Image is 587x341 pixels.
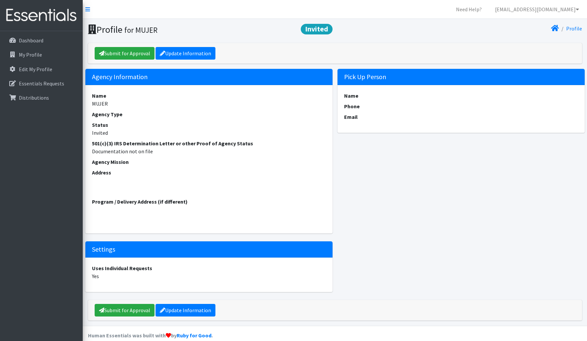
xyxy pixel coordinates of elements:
[451,3,487,16] a: Need Help?
[3,48,80,61] a: My Profile
[19,94,49,101] p: Distributions
[19,66,52,73] p: Edit My Profile
[344,113,578,121] dt: Email
[92,198,188,205] strong: Program / Delivery Address (if different)
[3,77,80,90] a: Essentials Requests
[92,129,326,137] dd: Invited
[3,63,80,76] a: Edit My Profile
[92,147,326,155] dd: Documentation not on file
[3,91,80,104] a: Distributions
[95,304,155,317] a: Submit for Approval
[338,69,585,85] h5: Pick Up Person
[490,3,584,16] a: [EMAIL_ADDRESS][DOMAIN_NAME]
[301,24,333,34] span: Invited
[85,241,333,258] h5: Settings
[92,272,326,280] dd: Yes
[92,100,326,108] dd: MUJER
[566,25,582,32] a: Profile
[19,80,64,87] p: Essentials Requests
[85,69,333,85] h5: Agency Information
[156,304,215,317] a: Update Information
[3,34,80,47] a: Dashboard
[177,332,211,339] a: Ruby for Good
[88,24,333,35] h1: Profile
[92,121,326,129] dt: Status
[19,51,42,58] p: My Profile
[3,4,80,26] img: HumanEssentials
[344,102,578,110] dt: Phone
[92,92,326,100] dt: Name
[95,47,155,60] a: Submit for Approval
[92,110,326,118] dt: Agency Type
[156,47,215,60] a: Update Information
[344,92,578,100] dt: Name
[92,264,326,272] dt: Uses Individual Requests
[19,37,43,44] p: Dashboard
[124,25,158,35] small: for MUJER
[92,139,326,147] dt: 501(c)(3) IRS Determination Letter or other Proof of Agency Status
[92,158,326,166] dt: Agency Mission
[92,169,111,176] strong: Address
[88,332,213,339] strong: Human Essentials was built with by .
